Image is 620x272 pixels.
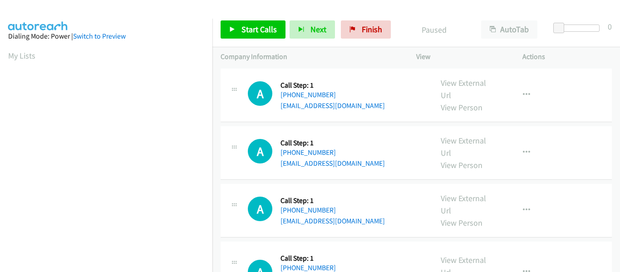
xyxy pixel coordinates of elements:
a: Start Calls [221,20,285,39]
span: Start Calls [241,24,277,35]
div: Dialing Mode: Power | [8,31,204,42]
a: View External Url [441,135,486,158]
p: Company Information [221,51,400,62]
p: View [416,51,506,62]
a: View Person [441,160,482,170]
h5: Call Step: 1 [280,254,424,263]
span: Next [310,24,326,35]
h1: A [248,197,272,221]
div: The call is yet to be attempted [248,81,272,106]
h1: A [248,139,272,163]
h1: A [248,81,272,106]
a: Finish [341,20,391,39]
a: View External Url [441,193,486,216]
h5: Call Step: 1 [280,138,385,148]
a: Switch to Preview [73,32,126,40]
button: AutoTab [481,20,537,39]
div: The call is yet to be attempted [248,197,272,221]
p: Paused [403,24,465,36]
div: Delay between calls (in seconds) [558,25,600,32]
div: 0 [608,20,612,33]
a: [PHONE_NUMBER] [280,90,336,99]
p: Actions [522,51,612,62]
a: [PHONE_NUMBER] [280,148,336,157]
h5: Call Step: 1 [280,196,385,205]
a: View Person [441,102,482,113]
a: My Lists [8,50,35,61]
span: Finish [362,24,382,35]
a: View Person [441,218,482,228]
button: Next [290,20,335,39]
h5: Call Step: 1 [280,81,385,90]
a: [EMAIL_ADDRESS][DOMAIN_NAME] [280,101,385,110]
a: [EMAIL_ADDRESS][DOMAIN_NAME] [280,159,385,168]
div: The call is yet to be attempted [248,139,272,163]
a: View External Url [441,78,486,100]
a: [PHONE_NUMBER] [280,263,336,272]
a: [EMAIL_ADDRESS][DOMAIN_NAME] [280,217,385,225]
a: [PHONE_NUMBER] [280,206,336,214]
